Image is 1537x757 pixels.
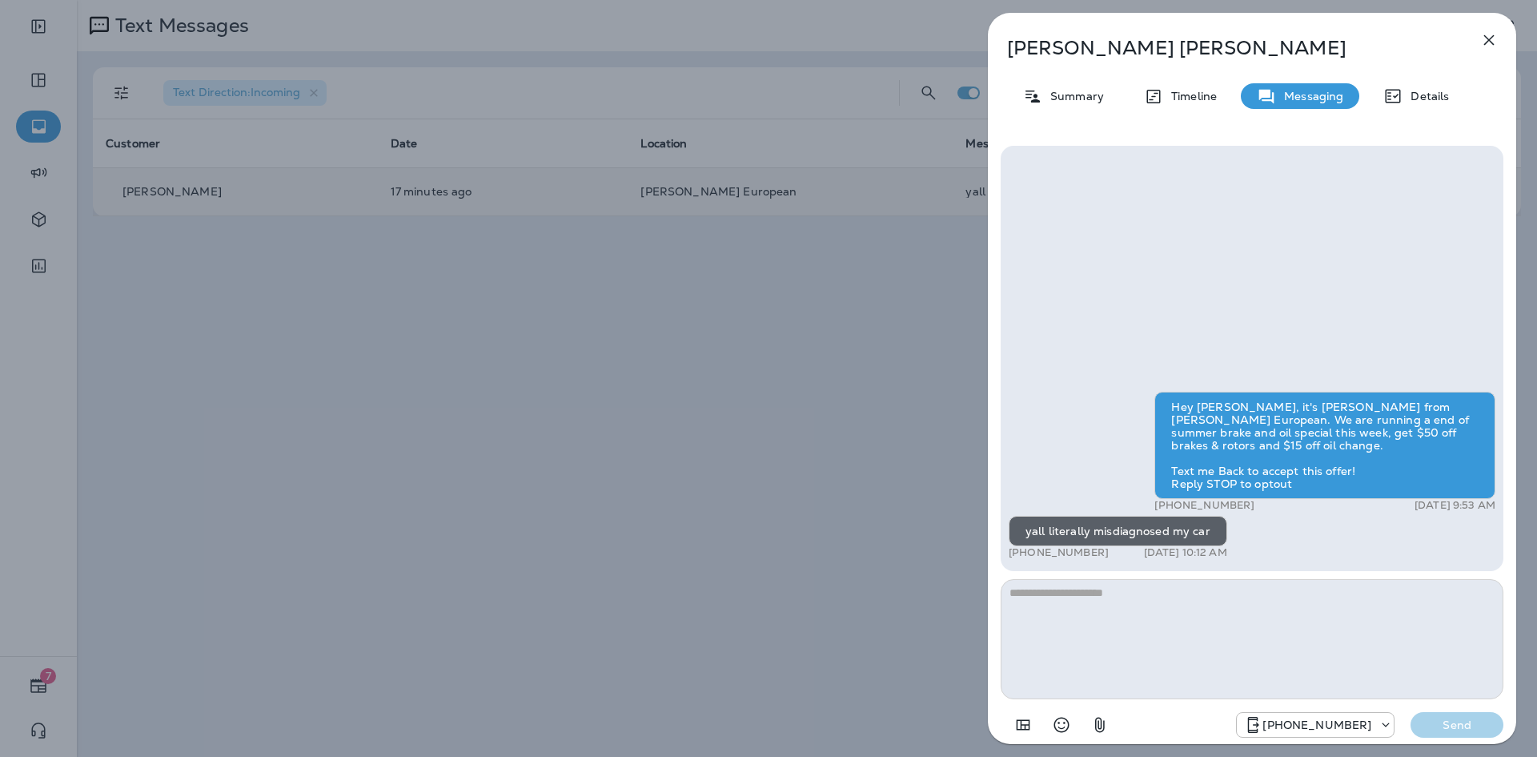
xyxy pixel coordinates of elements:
[1007,709,1039,741] button: Add in a premade template
[1415,499,1495,512] p: [DATE] 9:53 AM
[1009,516,1227,546] div: yall literally misdiagnosed my car
[1045,709,1078,741] button: Select an emoji
[1262,719,1371,731] p: [PHONE_NUMBER]
[1042,90,1104,103] p: Summary
[1276,90,1343,103] p: Messaging
[1009,546,1109,559] p: [PHONE_NUMBER]
[1154,392,1495,499] div: Hey [PERSON_NAME], it's [PERSON_NAME] from [PERSON_NAME] European. We are running a end of summer...
[1007,37,1444,59] p: [PERSON_NAME] [PERSON_NAME]
[1144,546,1227,559] p: [DATE] 10:12 AM
[1163,90,1217,103] p: Timeline
[1403,90,1449,103] p: Details
[1237,715,1394,735] div: +1 (813) 428-9920
[1154,499,1254,512] p: [PHONE_NUMBER]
